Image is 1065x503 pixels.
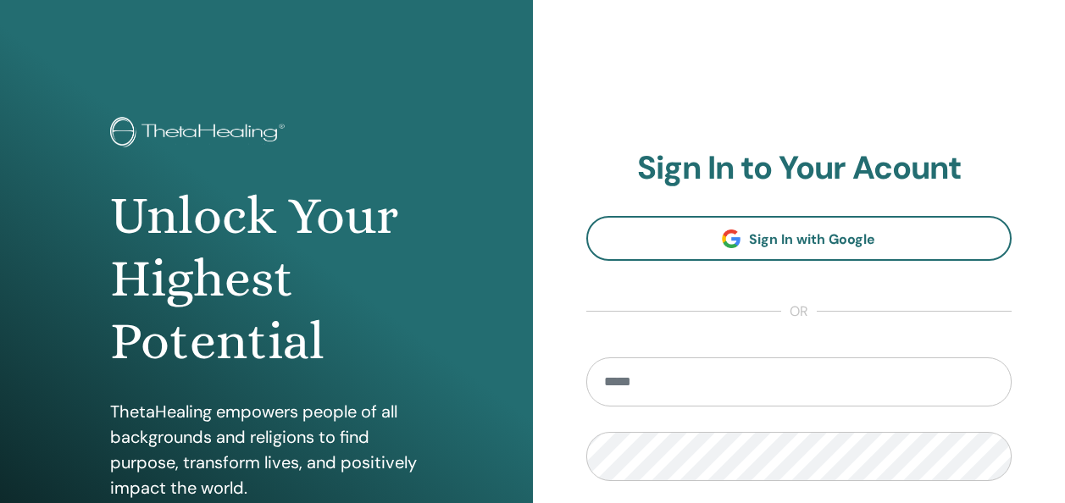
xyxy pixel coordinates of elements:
p: ThetaHealing empowers people of all backgrounds and religions to find purpose, transform lives, a... [110,399,423,500]
h1: Unlock Your Highest Potential [110,185,423,373]
span: or [781,301,817,322]
h2: Sign In to Your Acount [586,149,1012,188]
span: Sign In with Google [749,230,875,248]
a: Sign In with Google [586,216,1012,261]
